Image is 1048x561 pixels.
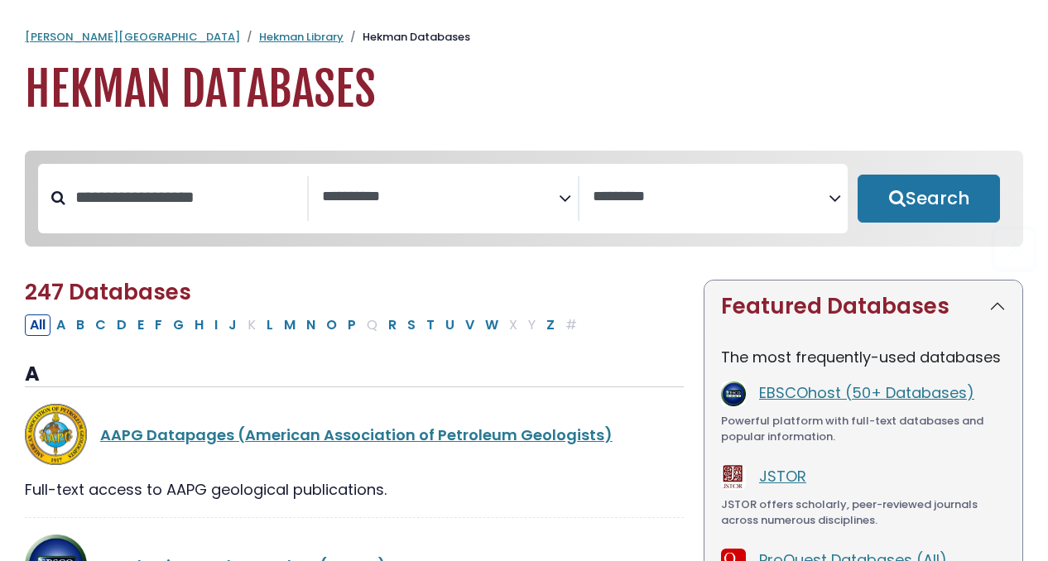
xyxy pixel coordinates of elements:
button: Filter Results A [51,314,70,336]
nav: Search filters [25,151,1023,247]
button: Featured Databases [704,280,1022,333]
button: All [25,314,50,336]
button: Filter Results Z [541,314,560,336]
button: Filter Results M [279,314,300,336]
button: Submit for Search Results [858,175,1000,223]
a: JSTOR [759,466,806,487]
a: Back to Top [984,233,1044,264]
p: The most frequently-used databases [721,346,1006,368]
button: Filter Results S [402,314,421,336]
span: 247 Databases [25,277,191,307]
nav: breadcrumb [25,29,1023,46]
div: Powerful platform with full-text databases and popular information. [721,413,1006,445]
button: Filter Results O [321,314,342,336]
button: Filter Results U [440,314,459,336]
h3: A [25,362,684,387]
button: Filter Results C [90,314,111,336]
textarea: Search [322,189,559,206]
a: AAPG Datapages (American Association of Petroleum Geologists) [100,424,613,445]
button: Filter Results H [190,314,209,336]
textarea: Search [593,189,829,206]
input: Search database by title or keyword [65,184,307,211]
button: Filter Results L [262,314,278,336]
button: Filter Results I [209,314,223,336]
button: Filter Results E [132,314,149,336]
button: Filter Results G [168,314,189,336]
button: Filter Results B [71,314,89,336]
button: Filter Results P [343,314,361,336]
a: Hekman Library [259,29,344,45]
a: [PERSON_NAME][GEOGRAPHIC_DATA] [25,29,240,45]
div: Alpha-list to filter by first letter of database name [25,314,584,334]
button: Filter Results J [224,314,242,336]
div: Full-text access to AAPG geological publications. [25,478,684,501]
a: EBSCOhost (50+ Databases) [759,382,974,403]
div: JSTOR offers scholarly, peer-reviewed journals across numerous disciplines. [721,496,1006,529]
button: Filter Results V [460,314,479,336]
h1: Hekman Databases [25,62,1023,117]
button: Filter Results T [421,314,440,336]
button: Filter Results F [150,314,167,336]
button: Filter Results W [480,314,503,336]
button: Filter Results R [383,314,401,336]
li: Hekman Databases [344,29,470,46]
button: Filter Results N [301,314,320,336]
button: Filter Results D [112,314,132,336]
